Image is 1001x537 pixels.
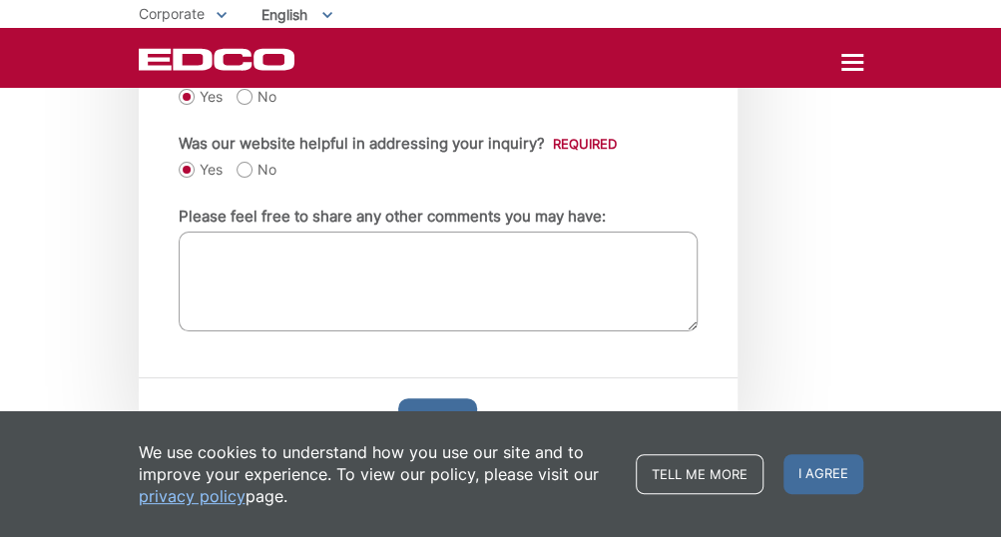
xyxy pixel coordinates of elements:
a: privacy policy [139,485,246,507]
p: We use cookies to understand how you use our site and to improve your experience. To view our pol... [139,441,616,507]
label: Please feel free to share any other comments you may have: [179,208,606,226]
span: I agree [783,454,863,494]
a: Tell me more [636,454,763,494]
label: Yes [179,87,223,107]
label: Yes [179,160,223,180]
a: EDCD logo. Return to the homepage. [139,48,297,71]
label: No [237,87,276,107]
label: No [237,160,276,180]
span: Corporate [139,5,205,22]
input: Submit [398,398,477,434]
label: Was our website helpful in addressing your inquiry? [179,135,617,153]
